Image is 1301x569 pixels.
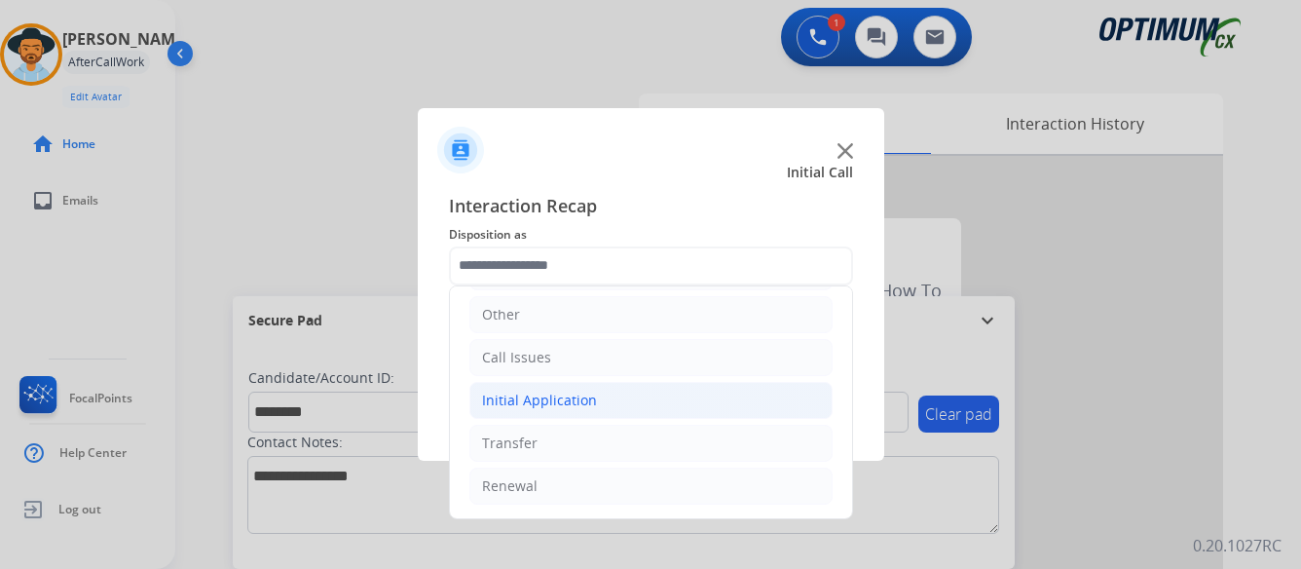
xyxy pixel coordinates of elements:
[437,127,484,173] img: contactIcon
[787,163,853,182] span: Initial Call
[482,476,538,496] div: Renewal
[482,305,520,324] div: Other
[482,434,538,453] div: Transfer
[482,348,551,367] div: Call Issues
[1193,534,1282,557] p: 0.20.1027RC
[449,223,853,247] span: Disposition as
[482,391,597,410] div: Initial Application
[449,192,853,223] span: Interaction Recap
